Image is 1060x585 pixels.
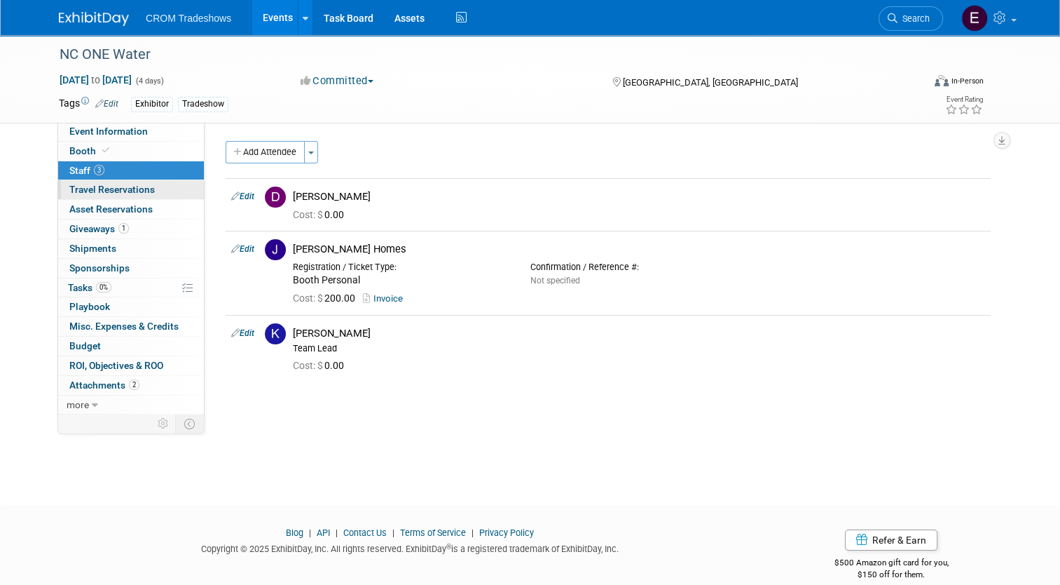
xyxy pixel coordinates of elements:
[781,569,1001,581] div: $150 off for them.
[286,527,303,538] a: Blog
[58,317,204,336] a: Misc. Expenses & Credits
[178,97,228,112] div: Tradeshow
[293,190,985,203] div: [PERSON_NAME]
[69,262,130,274] span: Sponsorships
[55,42,905,67] div: NC ONE Water
[231,328,254,338] a: Edit
[129,379,139,390] span: 2
[118,223,129,234] span: 1
[89,74,102,86] span: to
[468,527,477,538] span: |
[781,548,1001,580] div: $500 Amazon gift card for you,
[69,184,155,195] span: Travel Reservations
[845,530,937,551] a: Refer & Earn
[231,191,254,201] a: Edit
[58,396,204,415] a: more
[94,165,104,175] span: 3
[69,301,110,312] span: Playbook
[59,74,132,86] span: [DATE] [DATE]
[58,376,204,395] a: Attachments2
[69,223,129,234] span: Giveaways
[226,141,305,163] button: Add Attendee
[265,187,286,208] img: D.jpg
[879,6,943,31] a: Search
[897,13,930,24] span: Search
[265,239,286,260] img: J.jpg
[317,527,330,538] a: API
[332,527,341,538] span: |
[135,76,164,86] span: (4 days)
[293,327,985,340] div: [PERSON_NAME]
[146,13,231,24] span: CROM Tradeshows
[343,527,387,538] a: Contact Us
[69,321,179,332] span: Misc. Expenses & Credits
[59,96,118,112] td: Tags
[59,539,760,556] div: Copyright © 2025 ExhibitDay, Inc. All rights reserved. ExhibitDay is a registered trademark of Ex...
[67,399,89,410] span: more
[231,244,254,254] a: Edit
[951,76,984,86] div: In-Person
[58,297,204,316] a: Playbook
[293,274,509,287] div: Booth Personal
[293,343,985,354] div: Team Lead
[293,360,350,371] span: 0.00
[293,292,324,304] span: Cost: $
[58,142,204,161] a: Booth
[58,337,204,356] a: Budget
[530,276,580,285] span: Not specified
[293,209,324,220] span: Cost: $
[131,97,173,112] div: Exhibitor
[847,73,984,94] div: Event Format
[623,77,798,88] span: [GEOGRAPHIC_DATA], [GEOGRAPHIC_DATA]
[293,262,509,273] div: Registration / Ticket Type:
[58,200,204,219] a: Asset Reservations
[446,543,451,551] sup: ®
[58,356,204,375] a: ROI, Objectives & ROO
[530,262,747,273] div: Confirmation / Reference #:
[58,180,204,199] a: Travel Reservations
[59,12,129,26] img: ExhibitDay
[296,74,379,88] button: Committed
[265,323,286,344] img: K.jpg
[102,147,109,154] i: Booth reservation complete
[58,278,204,297] a: Tasks0%
[389,527,398,538] span: |
[400,527,466,538] a: Terms of Service
[293,209,350,220] span: 0.00
[479,527,534,538] a: Privacy Policy
[58,259,204,278] a: Sponsorships
[293,243,985,256] div: [PERSON_NAME] Homes
[151,415,176,433] td: Personalize Event Tab Strip
[945,96,983,103] div: Event Rating
[69,203,153,215] span: Asset Reservations
[69,126,148,137] span: Event Information
[961,5,988,32] img: Emily Williams
[69,379,139,391] span: Attachments
[69,165,104,176] span: Staff
[58,161,204,180] a: Staff3
[58,239,204,258] a: Shipments
[363,293,408,304] a: Invoice
[68,282,111,293] span: Tasks
[293,360,324,371] span: Cost: $
[293,292,361,304] span: 200.00
[305,527,315,538] span: |
[176,415,205,433] td: Toggle Event Tabs
[69,360,163,371] span: ROI, Objectives & ROO
[69,340,101,351] span: Budget
[58,220,204,238] a: Giveaways1
[96,282,111,292] span: 0%
[58,122,204,141] a: Event Information
[69,145,112,156] span: Booth
[69,243,116,254] span: Shipments
[95,99,118,109] a: Edit
[935,75,949,86] img: Format-Inperson.png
